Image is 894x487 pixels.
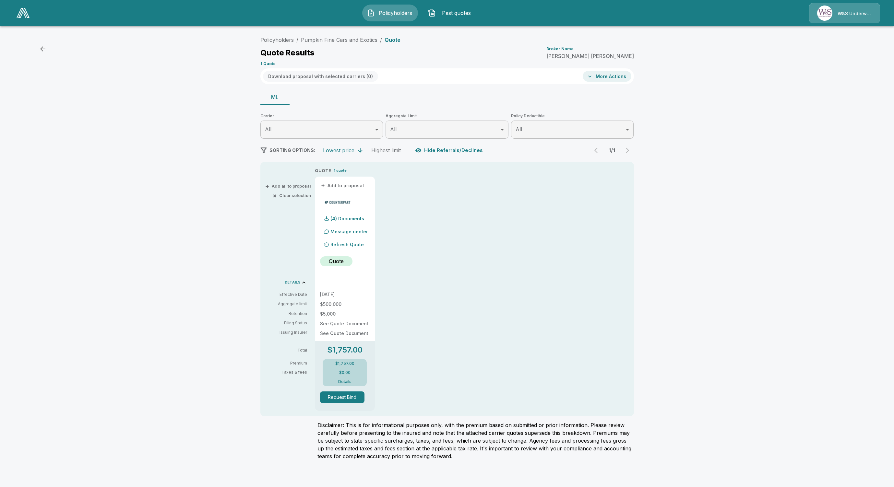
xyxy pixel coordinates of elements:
[266,301,307,307] p: Aggregate limit
[321,183,325,188] span: +
[371,147,401,154] div: Highest limit
[329,257,344,265] p: Quote
[320,182,365,189] button: +Add to proposal
[260,89,290,105] button: ML
[320,391,370,403] span: Request Bind
[266,330,307,335] p: Issuing Insurer
[332,380,358,384] button: Details
[511,113,634,119] span: Policy Deductible
[339,371,351,375] p: $0.00
[320,391,365,403] button: Request Bind
[320,331,370,336] p: See Quote Document
[320,321,370,326] p: See Quote Document
[269,147,315,153] span: SORTING OPTIONS:
[320,292,370,297] p: [DATE]
[423,5,479,21] button: Past quotes IconPast quotes
[320,302,370,307] p: $500,000
[274,193,311,198] button: ×Clear selection
[285,281,301,284] p: DETAILS
[838,10,872,17] p: W&S Underwriters
[266,292,307,297] p: Effective Date
[330,216,364,221] p: (4) Documents
[380,36,382,44] li: /
[546,53,634,59] p: [PERSON_NAME] [PERSON_NAME]
[817,6,832,21] img: Agency Icon
[301,37,377,43] a: Pumpkin Fine Cars and Exotics
[267,184,311,188] button: +Add all to proposal
[414,144,485,157] button: Hide Referrals/Declines
[266,320,307,326] p: Filing Status
[362,5,418,21] button: Policyholders IconPolicyholders
[260,113,383,119] span: Carrier
[385,37,400,42] p: Quote
[263,71,378,82] button: Download proposal with selected carriers (0)
[335,362,354,365] p: $1,757.00
[265,184,269,188] span: +
[428,9,436,17] img: Past quotes Icon
[296,36,298,44] li: /
[386,113,508,119] span: Aggregate Limit
[266,311,307,317] p: Retention
[260,36,400,44] nav: breadcrumb
[266,348,312,352] p: Total
[315,168,331,174] p: QUOTE
[390,126,397,133] span: All
[327,346,363,354] p: $1,757.00
[260,37,294,43] a: Policyholders
[516,126,522,133] span: All
[330,228,368,235] p: Message center
[260,49,315,57] p: Quote Results
[330,241,364,248] p: Refresh Quote
[266,361,312,365] p: Premium
[317,421,634,460] p: Disclaimer: This is for informational purposes only, with the premium based on submitted or prior...
[17,8,30,18] img: AA Logo
[809,3,880,23] a: Agency IconW&S Underwriters
[273,193,277,198] span: ×
[334,168,347,173] p: 1 quote
[320,312,370,316] p: $5,000
[266,370,312,374] p: Taxes & fees
[546,47,574,51] p: Broker Name
[323,147,354,154] div: Lowest price
[367,9,375,17] img: Policyholders Icon
[438,9,474,17] span: Past quotes
[377,9,413,17] span: Policyholders
[323,197,353,207] img: counterpartmladmitted
[265,126,271,133] span: All
[583,71,631,82] button: More Actions
[260,62,276,66] p: 1 Quote
[605,148,618,153] p: 1 / 1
